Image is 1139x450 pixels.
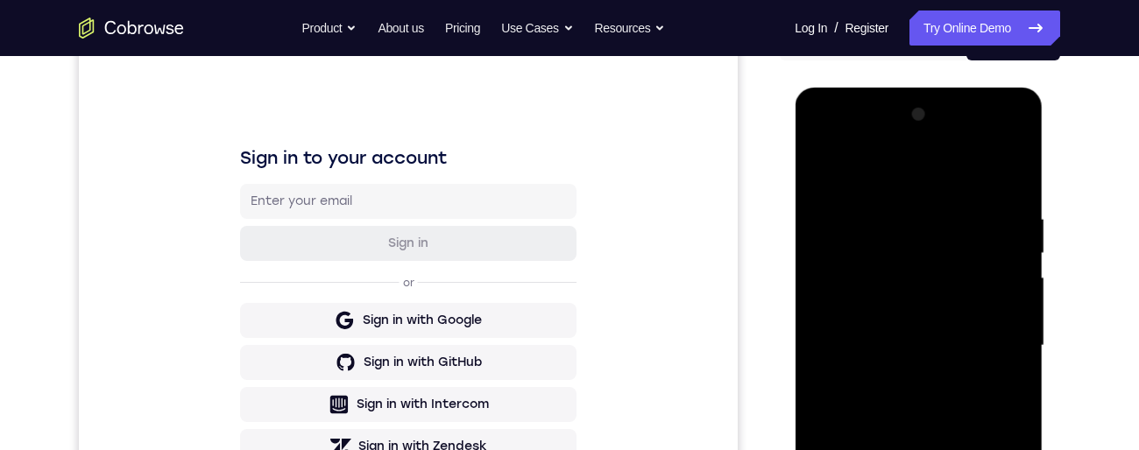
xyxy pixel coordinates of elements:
button: Sign in with Zendesk [161,404,498,439]
button: Use Cases [501,11,573,46]
h1: Sign in to your account [161,120,498,144]
a: Go to the home page [79,18,184,39]
a: Try Online Demo [909,11,1060,46]
button: Sign in with Google [161,278,498,313]
a: About us [378,11,423,46]
input: Enter your email [172,167,487,185]
button: Sign in with Intercom [161,362,498,397]
button: Product [302,11,357,46]
a: Register [845,11,888,46]
button: Sign in [161,200,498,236]
div: Sign in with Zendesk [279,412,408,430]
span: / [834,18,838,39]
div: Sign in with Google [284,286,403,304]
div: Sign in with GitHub [285,328,403,346]
a: Log In [795,11,827,46]
button: Sign in with GitHub [161,320,498,355]
button: Resources [595,11,666,46]
a: Pricing [445,11,480,46]
div: Sign in with Intercom [278,370,410,388]
p: or [321,250,339,264]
